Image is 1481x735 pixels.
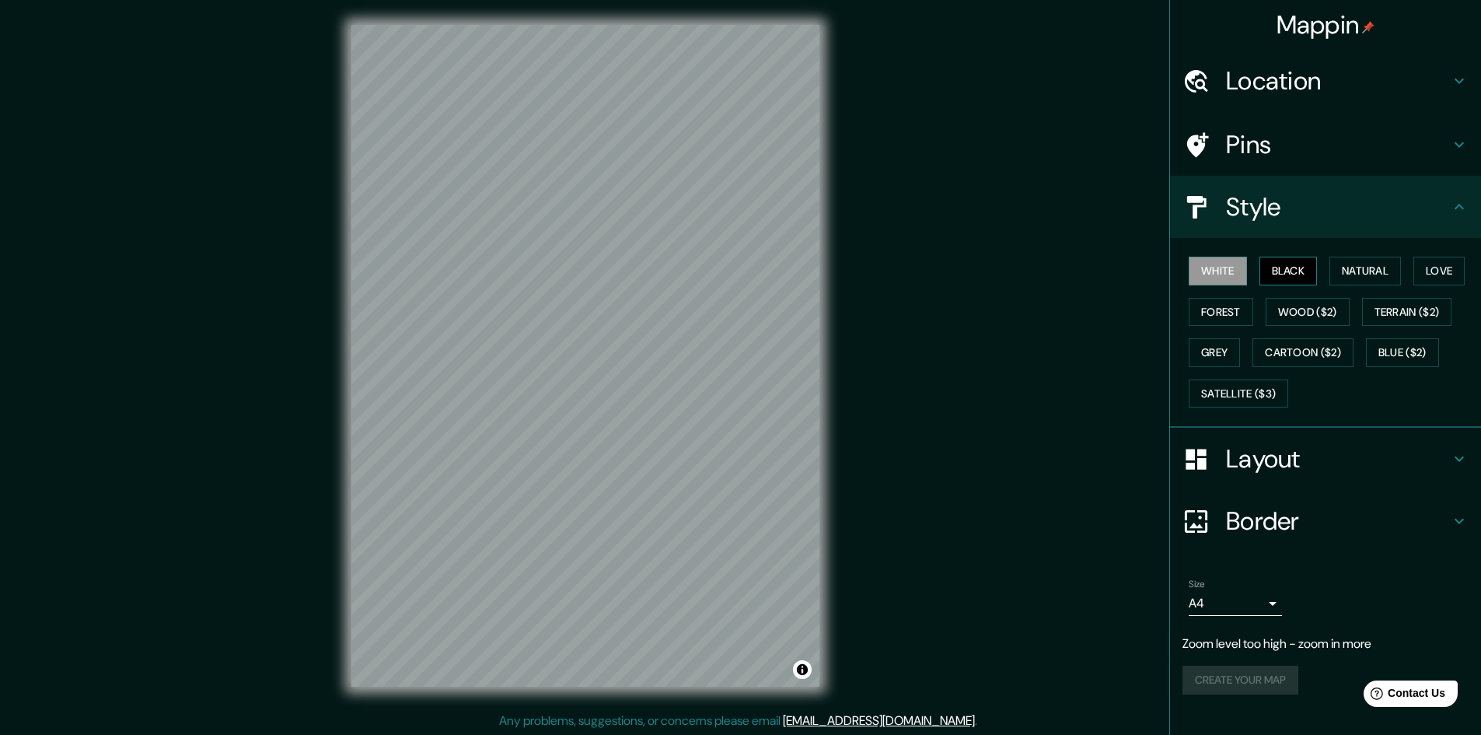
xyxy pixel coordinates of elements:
[1362,21,1374,33] img: pin-icon.png
[499,712,977,730] p: Any problems, suggestions, or concerns please email .
[1277,9,1375,40] h4: Mappin
[1189,257,1247,285] button: White
[793,660,812,679] button: Toggle attribution
[980,712,983,730] div: .
[1329,257,1401,285] button: Natural
[1226,191,1450,222] h4: Style
[1170,428,1481,490] div: Layout
[1362,298,1452,327] button: Terrain ($2)
[783,712,975,729] a: [EMAIL_ADDRESS][DOMAIN_NAME]
[977,712,980,730] div: .
[1189,578,1205,591] label: Size
[1189,380,1288,408] button: Satellite ($3)
[1413,257,1465,285] button: Love
[1170,490,1481,552] div: Border
[1170,114,1481,176] div: Pins
[1259,257,1318,285] button: Black
[1182,635,1469,653] p: Zoom level too high - zoom in more
[1189,298,1253,327] button: Forest
[1226,443,1450,474] h4: Layout
[1252,338,1354,367] button: Cartoon ($2)
[1170,176,1481,238] div: Style
[1189,338,1240,367] button: Grey
[351,25,819,687] canvas: Map
[1170,50,1481,112] div: Location
[1226,506,1450,537] h4: Border
[1343,674,1464,718] iframe: Help widget launcher
[1226,129,1450,160] h4: Pins
[1226,65,1450,96] h4: Location
[1266,298,1350,327] button: Wood ($2)
[1366,338,1439,367] button: Blue ($2)
[1189,591,1282,616] div: A4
